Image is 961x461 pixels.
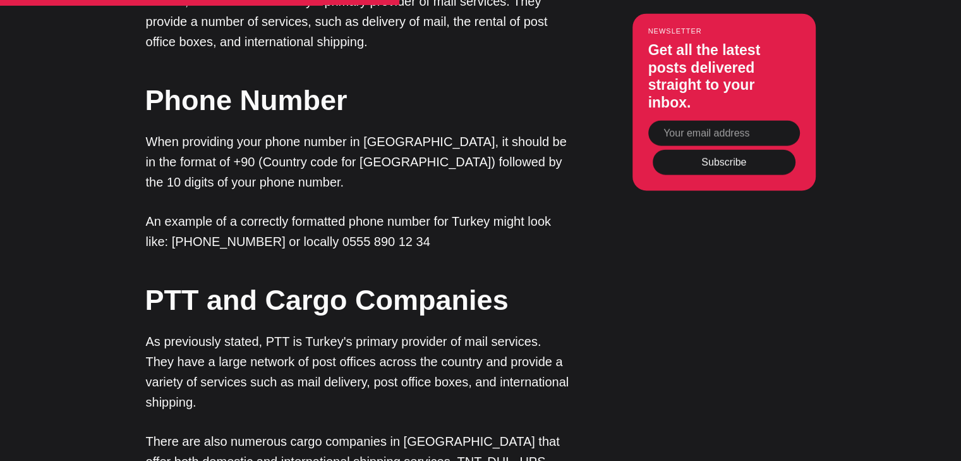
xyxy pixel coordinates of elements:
[264,122,299,135] button: Sign in
[145,280,569,320] h2: PTT and Cargo Companies
[192,87,275,114] button: Sign up now
[648,42,800,112] h3: Get all the latest posts delivered straight to your inbox.
[146,211,569,252] p: An example of a correctly formatted phone number for Turkey might look like: [PHONE_NUMBER] or lo...
[20,53,447,69] p: Become a member of to start commenting.
[648,28,800,35] small: Newsletter
[146,331,569,412] p: As previously stated, PTT is Turkey's primary provider of mail services. They have a large networ...
[648,120,800,145] input: Your email address
[169,121,262,136] span: Already a member?
[215,54,256,66] span: Ikamet
[145,80,569,120] h2: Phone Number
[653,149,795,175] button: Subscribe
[146,132,569,192] p: When providing your phone number in [GEOGRAPHIC_DATA], it should be in the format of +90 (Country...
[140,25,327,48] h1: Start the conversation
